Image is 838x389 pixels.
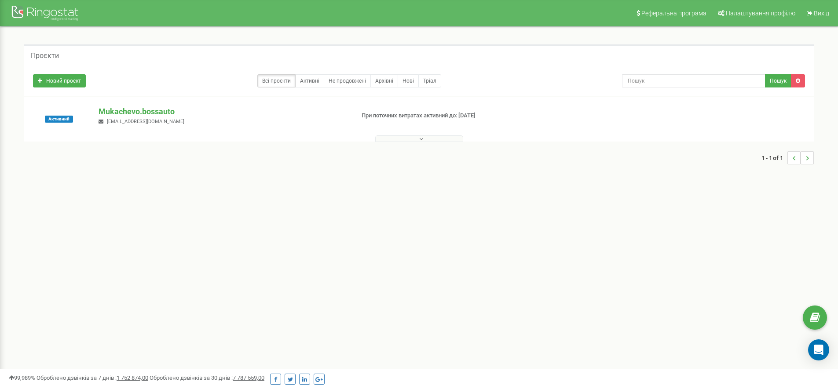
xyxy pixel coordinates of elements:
a: Всі проєкти [257,74,296,87]
span: Активний [45,116,73,123]
p: При поточних витратах активний до: [DATE] [362,112,545,120]
a: Активні [295,74,324,87]
span: [EMAIL_ADDRESS][DOMAIN_NAME] [107,119,184,124]
u: 1 752 874,00 [117,374,148,381]
h5: Проєкти [31,52,59,60]
span: Налаштування профілю [726,10,795,17]
span: Вихід [814,10,829,17]
span: Реферальна програма [641,10,706,17]
nav: ... [761,142,814,173]
span: Оброблено дзвінків за 30 днів : [150,374,264,381]
input: Пошук [622,74,765,87]
a: Новий проєкт [33,74,86,87]
a: Тріал [418,74,441,87]
span: Оброблено дзвінків за 7 днів : [37,374,148,381]
u: 7 787 559,00 [233,374,264,381]
p: Mukachevo.bossauto [99,106,347,117]
span: 1 - 1 of 1 [761,151,787,164]
a: Архівні [370,74,398,87]
span: 99,989% [9,374,35,381]
a: Нові [398,74,419,87]
div: Open Intercom Messenger [808,339,829,360]
button: Пошук [765,74,791,87]
a: Не продовжені [324,74,371,87]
